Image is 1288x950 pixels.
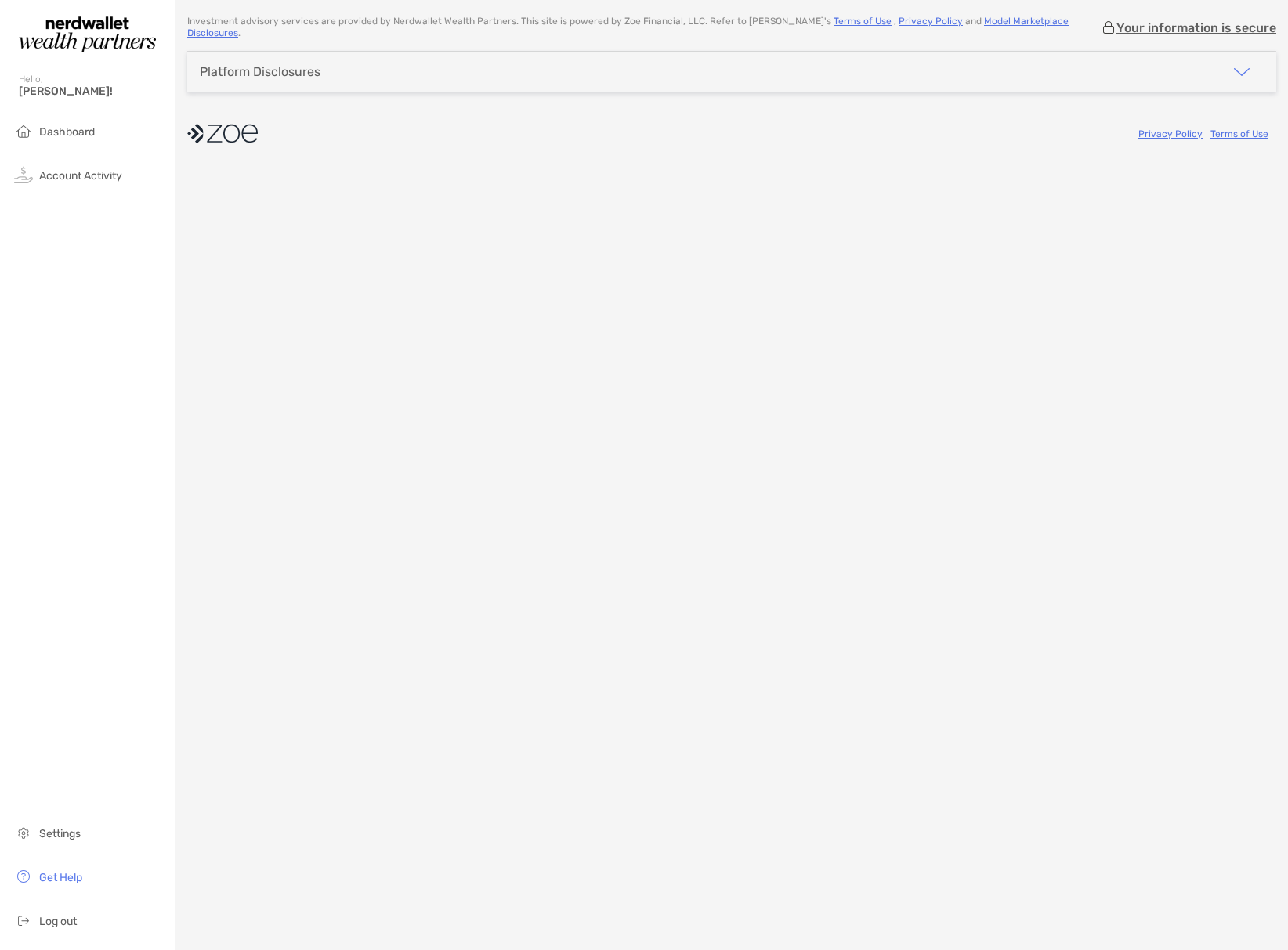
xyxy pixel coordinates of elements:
[14,121,33,140] img: household icon
[39,871,82,884] span: Get Help
[39,169,122,182] span: Account Activity
[14,867,33,886] img: get-help icon
[187,16,1101,39] p: Investment advisory services are provided by Nerdwallet Wealth Partners . This site is powered by...
[14,823,33,842] img: settings icon
[14,165,33,184] img: activity icon
[1210,128,1268,139] a: Terms of Use
[1232,63,1251,81] img: icon arrow
[200,64,320,79] div: Platform Disclosures
[899,16,963,27] a: Privacy Policy
[39,827,81,840] span: Settings
[19,85,165,98] span: [PERSON_NAME]!
[187,16,1069,38] a: Model Marketplace Disclosures
[1138,128,1203,139] a: Privacy Policy
[834,16,892,27] a: Terms of Use
[39,915,77,928] span: Log out
[1116,20,1276,35] p: Your information is secure
[39,125,95,139] span: Dashboard
[14,911,33,930] img: logout icon
[187,116,258,151] img: company logo
[19,6,156,63] img: Zoe Logo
